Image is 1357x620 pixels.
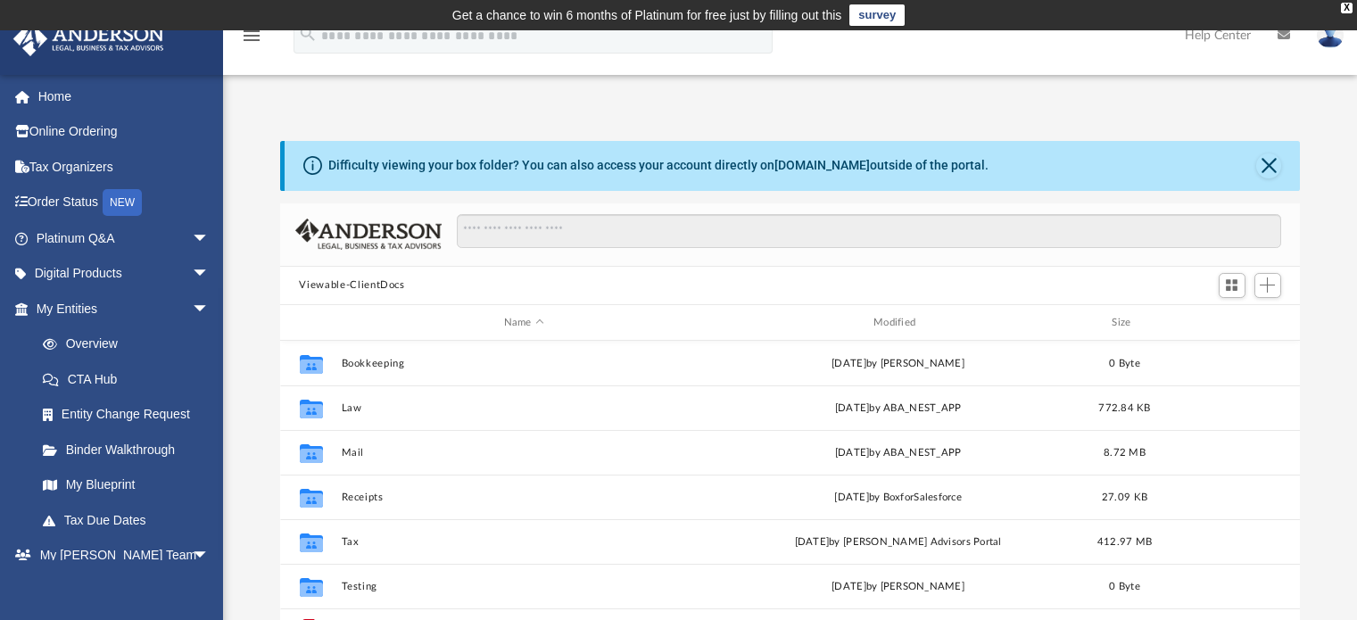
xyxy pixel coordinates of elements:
[298,24,318,44] i: search
[774,158,870,172] a: [DOMAIN_NAME]
[192,538,228,575] span: arrow_drop_down
[12,185,236,221] a: Order StatusNEW
[25,361,236,397] a: CTA Hub
[1101,492,1146,502] span: 27.09 KB
[25,432,236,467] a: Binder Walkthrough
[1256,153,1281,178] button: Close
[12,291,236,327] a: My Entitiesarrow_drop_down
[452,4,842,26] div: Get a chance to win 6 months of Platinum for free just by filling out this
[1219,273,1245,298] button: Switch to Grid View
[192,256,228,293] span: arrow_drop_down
[12,114,236,150] a: Online Ordering
[715,445,1080,461] div: [DATE] by ABA_NEST_APP
[341,402,707,414] button: Law
[341,536,707,548] button: Tax
[1168,315,1293,331] div: id
[341,358,707,369] button: Bookkeeping
[1109,359,1140,368] span: 0 Byte
[715,315,1081,331] div: Modified
[8,21,170,56] img: Anderson Advisors Platinum Portal
[25,397,236,433] a: Entity Change Request
[25,502,236,538] a: Tax Due Dates
[25,327,236,362] a: Overview
[12,149,236,185] a: Tax Organizers
[25,467,228,503] a: My Blueprint
[715,534,1080,550] div: [DATE] by [PERSON_NAME] Advisors Portal
[12,79,236,114] a: Home
[287,315,332,331] div: id
[715,490,1080,506] div: [DATE] by BoxforSalesforce
[12,538,228,574] a: My [PERSON_NAME] Teamarrow_drop_down
[12,220,236,256] a: Platinum Q&Aarrow_drop_down
[192,220,228,257] span: arrow_drop_down
[328,156,989,175] div: Difficulty viewing your box folder? You can also access your account directly on outside of the p...
[849,4,905,26] a: survey
[715,401,1080,417] div: [DATE] by ABA_NEST_APP
[1254,273,1281,298] button: Add
[103,189,142,216] div: NEW
[1096,537,1151,547] span: 412.97 MB
[299,277,404,293] button: Viewable-ClientDocs
[715,579,1080,595] div: [DATE] by [PERSON_NAME]
[1098,403,1150,413] span: 772.84 KB
[241,25,262,46] i: menu
[341,447,707,459] button: Mail
[341,492,707,503] button: Receipts
[1104,448,1146,458] span: 8.72 MB
[715,356,1080,372] div: [DATE] by [PERSON_NAME]
[1109,582,1140,591] span: 0 Byte
[12,256,236,292] a: Digital Productsarrow_drop_down
[1088,315,1160,331] div: Size
[1341,3,1353,13] div: close
[341,581,707,592] button: Testing
[457,214,1280,248] input: Search files and folders
[1317,22,1344,48] img: User Pic
[192,291,228,327] span: arrow_drop_down
[241,34,262,46] a: menu
[340,315,707,331] div: Name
